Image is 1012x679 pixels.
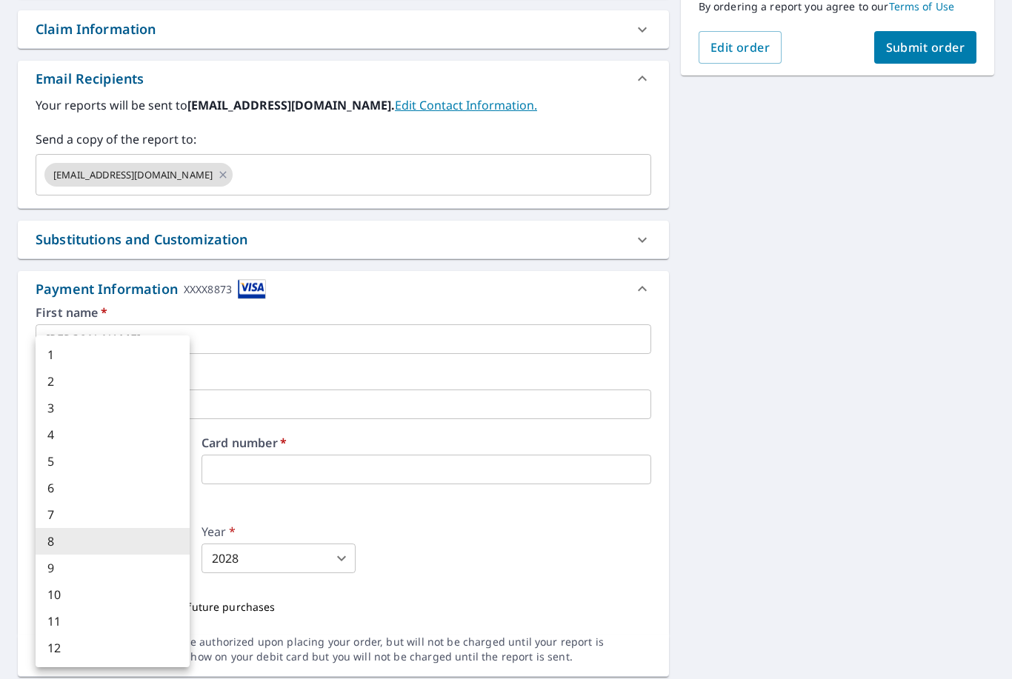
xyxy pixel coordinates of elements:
li: 8 [36,528,190,555]
li: 5 [36,448,190,475]
li: 6 [36,475,190,501]
li: 1 [36,341,190,368]
li: 2 [36,368,190,395]
li: 12 [36,635,190,661]
li: 9 [36,555,190,581]
li: 7 [36,501,190,528]
li: 10 [36,581,190,608]
li: 3 [36,395,190,421]
li: 11 [36,608,190,635]
li: 4 [36,421,190,448]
